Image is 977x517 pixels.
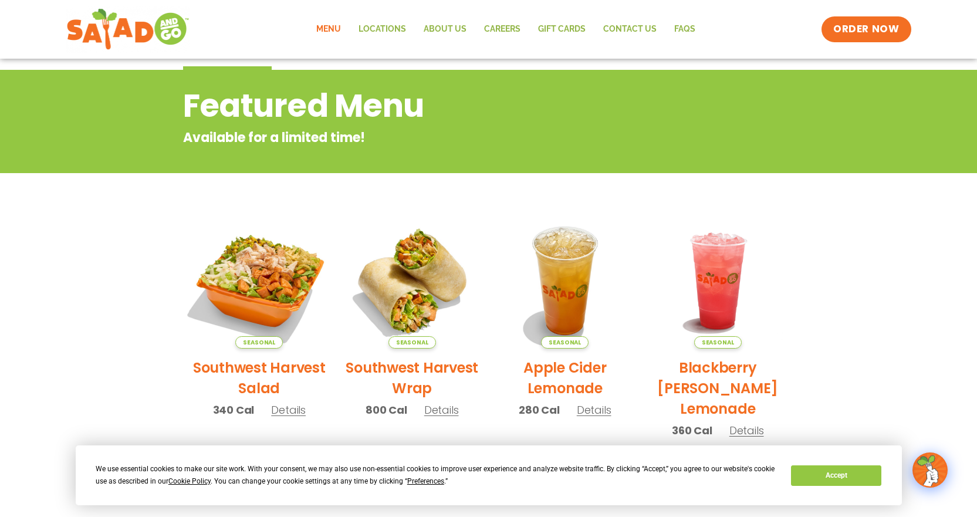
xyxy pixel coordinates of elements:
[729,423,764,438] span: Details
[529,16,594,43] a: GIFT CARDS
[519,402,560,418] span: 280 Cal
[307,16,350,43] a: Menu
[424,403,459,417] span: Details
[665,16,704,43] a: FAQs
[168,477,211,485] span: Cookie Policy
[415,16,475,43] a: About Us
[407,477,444,485] span: Preferences
[541,336,589,349] span: Seasonal
[672,423,712,438] span: 360 Cal
[822,16,911,42] a: ORDER NOW
[791,465,881,486] button: Accept
[577,403,611,417] span: Details
[213,402,255,418] span: 340 Cal
[183,128,700,147] p: Available for a limited time!
[650,213,786,349] img: Product photo for Blackberry Bramble Lemonade
[66,6,190,53] img: new-SAG-logo-768×292
[914,454,946,486] img: wpChatIcon
[96,463,777,488] div: We use essential cookies to make our site work. With your consent, we may also use non-essential ...
[307,16,704,43] nav: Menu
[344,357,480,398] h2: Southwest Harvest Wrap
[694,336,742,349] span: Seasonal
[366,402,407,418] span: 800 Cal
[833,22,899,36] span: ORDER NOW
[350,16,415,43] a: Locations
[76,445,902,505] div: Cookie Consent Prompt
[650,357,786,419] h2: Blackberry [PERSON_NAME] Lemonade
[183,82,700,130] h2: Featured Menu
[344,213,480,349] img: Product photo for Southwest Harvest Wrap
[388,336,436,349] span: Seasonal
[475,16,529,43] a: Careers
[498,357,633,398] h2: Apple Cider Lemonade
[271,403,306,417] span: Details
[498,213,633,349] img: Product photo for Apple Cider Lemonade
[192,357,327,398] h2: Southwest Harvest Salad
[235,336,283,349] span: Seasonal
[594,16,665,43] a: Contact Us
[180,201,339,360] img: Product photo for Southwest Harvest Salad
